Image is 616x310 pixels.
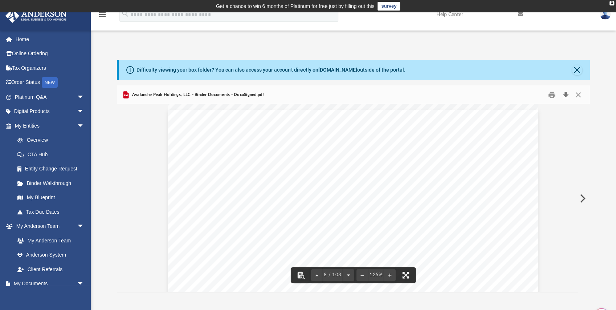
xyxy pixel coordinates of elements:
span: Business Address: [215,238,264,244]
span: [PERSON_NAME] Registered Agents [308,253,407,259]
button: Toggle findbar [293,267,309,283]
img: User Pic [600,9,611,20]
div: File preview [117,104,590,292]
i: menu [98,10,107,19]
a: Binder Walkthrough [10,176,95,190]
a: [DOMAIN_NAME] [318,67,357,73]
div: Document Viewer [117,104,590,292]
a: My Blueprint [10,190,91,205]
span: [DATE] [308,217,327,224]
span: Avalanche Peak Holdings, LLC - Binder Documents - DocuSigned.pdf [130,92,264,98]
span: State of Formation: [215,202,266,208]
span: [US_STATE] [308,202,343,208]
a: Anderson System [10,248,91,262]
span: [STREET_ADDRESS] [308,261,368,267]
span: arrow_drop_down [77,277,91,291]
button: 8 / 103 [323,267,343,283]
button: Previous page [311,267,323,283]
a: Tax Organizers [5,61,95,75]
a: My Anderson Team [10,233,88,248]
a: Tax Due Dates [10,205,95,219]
button: Close [572,89,585,100]
a: Online Ordering [5,47,95,61]
button: Next File [574,188,590,209]
a: My Entitiesarrow_drop_down [5,118,95,133]
span: Formation: [237,217,266,224]
button: Zoom in [384,267,396,283]
button: Enter fullscreen [398,267,414,283]
span: arrow_drop_down [77,104,91,119]
a: Entity Change Request [10,162,95,176]
a: Digital Productsarrow_drop_down [5,104,95,119]
button: Close [572,65,582,75]
span: OPERATING AGREEMENT [367,154,491,164]
div: Get a chance to win 6 months of Platinum for free just by filling out this [216,2,375,11]
a: My Anderson Teamarrow_drop_down [5,219,91,234]
span: Date of [215,217,234,224]
a: CTA Hub [10,147,95,162]
a: survey [378,2,400,11]
a: menu [98,14,107,19]
div: Difficulty viewing your box folder? You can also access your account directly on outside of the p... [136,66,405,74]
a: Client Referrals [10,262,91,277]
span: Ownership and Management Information [215,276,367,285]
a: Order StatusNEW [5,75,95,90]
span: DocuSign Envelope ID: E648A24D-FF41-428C-983B-550EC4F2B609 [179,116,328,121]
button: Print [544,89,559,100]
button: Zoom out [356,267,368,283]
div: close [609,1,614,5]
a: Platinum Q&Aarrow_drop_down [5,90,95,104]
div: NEW [42,77,58,88]
span: arrow_drop_down [77,90,91,105]
button: Next page [343,267,354,283]
span: arrow_drop_down [77,118,91,133]
img: Anderson Advisors Platinum Portal [3,9,69,23]
div: Preview [117,85,590,292]
span: [STREET_ADDRESS] [383,261,443,267]
a: Overview [10,133,95,148]
span: [STREET_ADDRESS] [308,238,368,244]
span: Entity Formation Information [215,185,325,193]
a: My Documentsarrow_drop_down [5,277,91,291]
span: 8 / 103 [323,273,343,277]
i: search [121,10,129,18]
div: Current zoom level [368,273,384,277]
span: Registered Agent: [215,253,263,259]
button: Download [559,89,572,100]
a: Home [5,32,95,47]
span: arrow_drop_down [77,219,91,234]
